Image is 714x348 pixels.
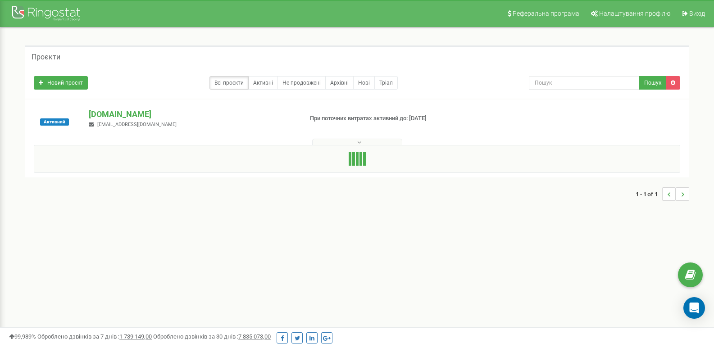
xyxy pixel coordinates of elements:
span: Реферальна програма [513,10,579,17]
span: Активний [40,118,69,126]
a: Всі проєкти [209,76,249,90]
a: Архівні [325,76,354,90]
input: Пошук [529,76,640,90]
p: [DOMAIN_NAME] [89,108,295,120]
a: Нові [353,76,375,90]
a: Активні [248,76,278,90]
button: Пошук [639,76,666,90]
a: Тріал [374,76,398,90]
u: 7 835 073,00 [238,333,271,340]
h5: Проєкти [32,53,60,61]
u: 1 739 149,00 [119,333,152,340]
span: 1 - 1 of 1 [636,187,662,201]
a: Новий проєкт [34,76,88,90]
nav: ... [636,178,689,210]
span: Вихід [689,10,705,17]
span: Налаштування профілю [599,10,670,17]
span: Оброблено дзвінків за 30 днів : [153,333,271,340]
div: Open Intercom Messenger [683,297,705,319]
span: [EMAIL_ADDRESS][DOMAIN_NAME] [97,122,177,127]
a: Не продовжені [277,76,326,90]
span: Оброблено дзвінків за 7 днів : [37,333,152,340]
span: 99,989% [9,333,36,340]
p: При поточних витратах активний до: [DATE] [310,114,461,123]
